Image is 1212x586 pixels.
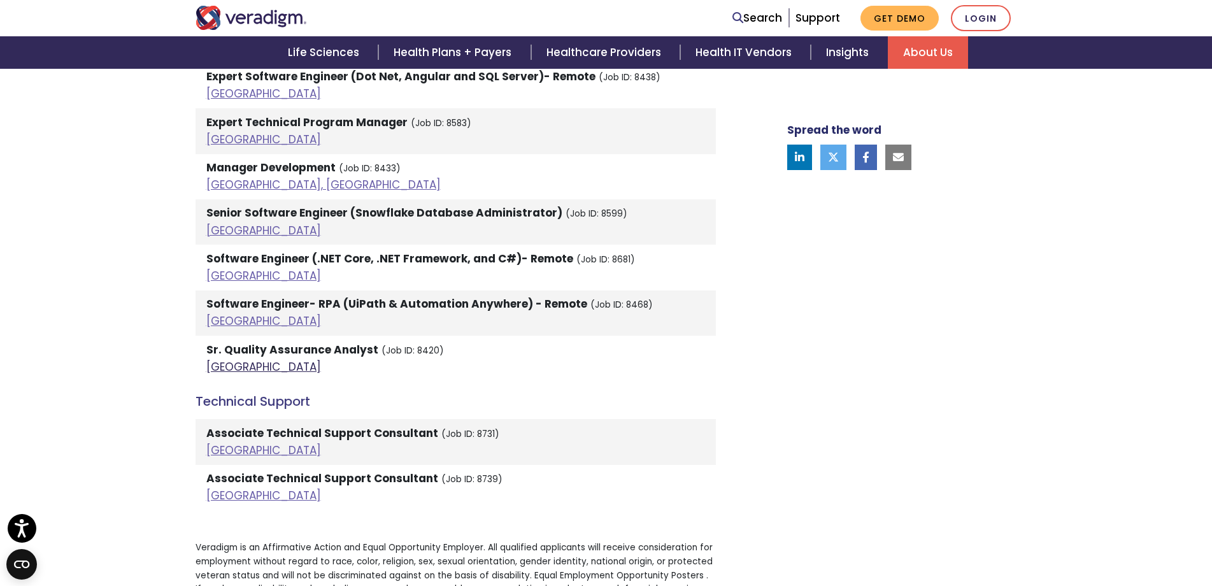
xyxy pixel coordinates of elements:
[441,428,499,440] small: (Job ID: 8731)
[273,36,378,69] a: Life Sciences
[378,36,531,69] a: Health Plans + Payers
[196,6,307,30] img: Veradigm logo
[206,296,587,311] strong: Software Engineer- RPA (UiPath & Automation Anywhere) - Remote
[206,69,595,84] strong: Expert Software Engineer (Dot Net, Angular and SQL Server)- Remote
[206,268,321,283] a: [GEOGRAPHIC_DATA]
[206,86,321,101] a: [GEOGRAPHIC_DATA]
[951,5,1011,31] a: Login
[206,313,321,329] a: [GEOGRAPHIC_DATA]
[206,359,321,375] a: [GEOGRAPHIC_DATA]
[576,254,635,266] small: (Job ID: 8681)
[206,177,441,192] a: [GEOGRAPHIC_DATA], [GEOGRAPHIC_DATA]
[811,36,888,69] a: Insights
[206,342,378,357] strong: Sr. Quality Assurance Analyst
[206,251,573,266] strong: Software Engineer (.NET Core, .NET Framework, and C#)- Remote
[206,488,321,503] a: [GEOGRAPHIC_DATA]
[206,115,408,130] strong: Expert Technical Program Manager
[732,10,782,27] a: Search
[381,345,444,357] small: (Job ID: 8420)
[206,205,562,220] strong: Senior Software Engineer (Snowflake Database Administrator)
[206,471,438,486] strong: Associate Technical Support Consultant
[411,117,471,129] small: (Job ID: 8583)
[206,132,321,147] a: [GEOGRAPHIC_DATA]
[206,425,438,441] strong: Associate Technical Support Consultant
[680,36,811,69] a: Health IT Vendors
[590,299,653,311] small: (Job ID: 8468)
[599,71,660,83] small: (Job ID: 8438)
[206,223,321,238] a: [GEOGRAPHIC_DATA]
[888,36,968,69] a: About Us
[206,160,336,175] strong: Manager Development
[196,394,716,409] h4: Technical Support
[206,443,321,458] a: [GEOGRAPHIC_DATA]
[531,36,680,69] a: Healthcare Providers
[860,6,939,31] a: Get Demo
[795,10,840,25] a: Support
[6,549,37,580] button: Open CMP widget
[441,473,503,485] small: (Job ID: 8739)
[787,122,881,138] strong: Spread the word
[566,208,627,220] small: (Job ID: 8599)
[339,162,401,175] small: (Job ID: 8433)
